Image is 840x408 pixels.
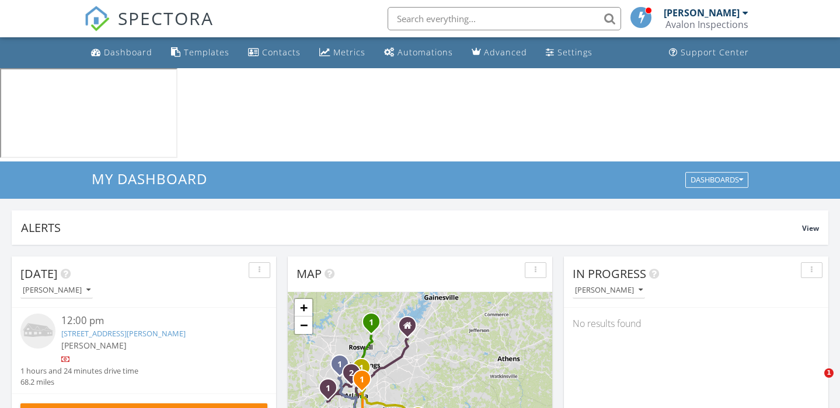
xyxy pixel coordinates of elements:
div: Alerts [21,220,802,235]
i: 1 [359,364,364,372]
button: [PERSON_NAME] [573,283,645,298]
div: 966 Blue Ridge Ave NE, Atlanta, GA 30306 [362,379,369,386]
span: SPECTORA [118,6,214,30]
a: SPECTORA [84,16,214,40]
a: Metrics [315,42,370,64]
div: 23307 Plantation Dr NE, Atlanta, GA 30324 [361,367,368,374]
div: Avalon Inspections [665,19,748,30]
div: 1 hours and 24 minutes drive time [20,365,138,377]
div: Automations [398,47,453,58]
i: 1 [337,360,342,368]
i: 1 [360,375,364,384]
div: 12:00 pm [61,314,246,328]
div: Templates [184,47,229,58]
a: Zoom in [295,299,312,316]
span: View [802,223,819,233]
div: [PERSON_NAME] [664,7,740,19]
div: [PERSON_NAME] [23,286,90,294]
div: 154 Azalea Chase Dr, Suwanee GA 30024 [407,325,414,332]
span: Map [297,266,322,282]
div: 5951 Westchase St, Atlanta, GA 30336 [328,388,335,395]
span: [DATE] [20,266,58,282]
a: Templates [166,42,234,64]
span: My Dashboard [92,169,207,188]
i: 2 [349,369,354,377]
i: 1 [369,318,374,326]
button: [PERSON_NAME] [20,283,93,298]
img: The Best Home Inspection Software - Spectora [84,6,110,31]
a: Zoom out [295,316,312,334]
div: 1150 Collier Rd NW Unit 2S, Atlanta, GA 30318 [351,372,358,379]
a: Automations (Basic) [379,42,458,64]
div: Advanced [484,47,527,58]
a: Settings [541,42,597,64]
div: 68.2 miles [20,377,138,388]
a: Advanced [467,42,532,64]
i: 1 [326,384,330,392]
div: Dashboard [104,47,152,58]
div: Support Center [681,47,749,58]
div: 2433 Santa Rosa St, Alpharetta, GA 30009 [371,322,378,329]
iframe: Intercom live chat [800,368,828,396]
a: Dashboard [86,42,157,64]
a: Contacts [243,42,305,64]
a: Support Center [664,42,754,64]
div: Metrics [333,47,365,58]
div: Contacts [262,47,301,58]
input: Search everything... [388,7,621,30]
img: house-placeholder-square-ca63347ab8c70e15b013bc22427d3df0f7f082c62ce06d78aee8ec4e70df452f.jpg [20,314,55,349]
button: Dashboards [685,172,748,188]
div: 1730 Point Pleasant SE, Smyrna, GA 30080 [340,364,347,371]
span: In Progress [573,266,646,282]
a: [STREET_ADDRESS][PERSON_NAME] [61,328,186,339]
div: No results found [564,308,828,339]
div: Dashboards [691,176,743,184]
div: [PERSON_NAME] [575,286,643,294]
div: Settings [557,47,592,58]
span: 1 [824,368,834,378]
span: [PERSON_NAME] [61,340,127,351]
a: 12:00 pm [STREET_ADDRESS][PERSON_NAME] [PERSON_NAME] 1 hours and 24 minutes drive time 68.2 miles [20,314,267,388]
